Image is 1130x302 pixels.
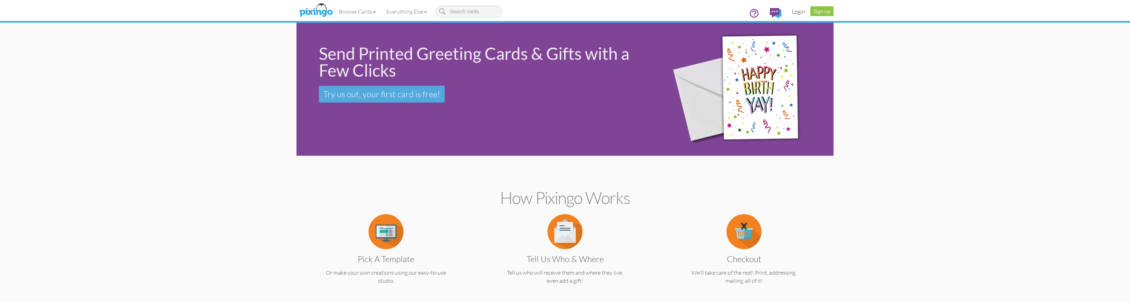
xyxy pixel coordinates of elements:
a: Browse Cards [334,3,381,20]
h3: Checkout [673,254,815,264]
a: Checkout We'll take care of the rest! Print, addressing, mailing, all of it! [668,227,820,285]
a: Everything Else [381,3,432,20]
img: item.alt [727,214,761,249]
img: pixingo logo [298,2,335,19]
img: item.alt [369,214,403,249]
img: item.alt [548,214,582,249]
a: Sign up [810,6,834,16]
h3: Tell us Who & Where [494,254,636,264]
iframe: Chat [1130,302,1130,302]
input: Search cards [436,6,502,17]
p: We'll take care of the rest! Print, addressing, mailing, all of it! [668,269,820,285]
h3: Pick a Template [315,254,457,264]
a: Login [787,3,810,20]
p: Or make your own creations using our easy-to-use studio. [310,269,462,285]
a: Try us out, your first card is free! [319,86,445,103]
span: Try us out, your first card is free! [323,89,440,99]
div: Send Printed Greeting Cards & Gifts with a Few Clicks [319,45,649,79]
p: Tell us who will receive them and where they live, even add a gift! [489,269,641,285]
h2: How Pixingo works [309,189,821,207]
a: Tell us Who & Where Tell us who will receive them and where they live, even add a gift! [489,227,641,285]
a: Pick a Template Or make your own creations using our easy-to-use studio. [310,227,462,285]
img: comments.svg [770,8,781,19]
img: 942c5090-71ba-4bfc-9a92-ca782dcda692.png [660,13,829,166]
